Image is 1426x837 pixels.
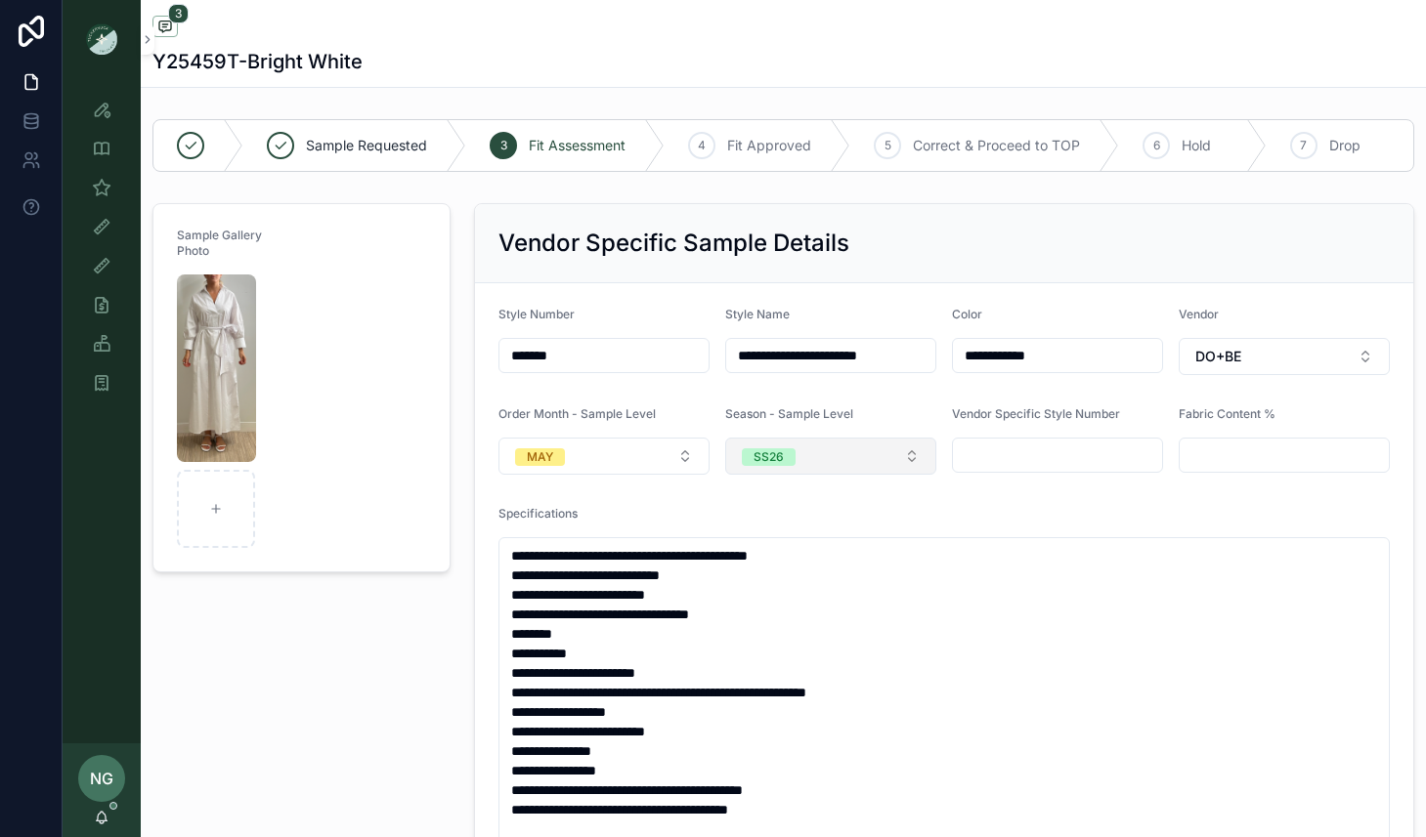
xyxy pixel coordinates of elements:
span: 3 [500,138,507,153]
span: 3 [168,4,189,23]
button: Select Button [498,438,710,475]
img: App logo [86,23,117,55]
span: Vendor [1179,307,1219,321]
div: SS26 [754,448,784,466]
span: Sample Requested [306,136,427,155]
button: Select Button [1179,338,1390,375]
button: Select Button [725,438,936,475]
div: MAY [527,448,553,466]
span: Fabric Content % [1179,406,1275,421]
span: NG [90,767,113,790]
div: scrollable content [63,78,141,426]
img: Screenshot-2025-09-16-at-10.28.30-AM.png [177,274,256,462]
span: Correct & Proceed to TOP [913,136,1080,155]
span: Order Month - Sample Level [498,406,656,421]
span: Hold [1182,136,1211,155]
span: Drop [1329,136,1361,155]
span: Fit Approved [727,136,811,155]
button: 3 [152,16,178,40]
span: 4 [698,138,706,153]
span: 7 [1300,138,1307,153]
span: Style Name [725,307,790,321]
h2: Vendor Specific Sample Details [498,228,849,259]
span: Sample Gallery Photo [177,228,262,258]
span: 6 [1153,138,1160,153]
span: Season - Sample Level [725,406,853,421]
span: DO+BE [1195,347,1241,366]
span: Fit Assessment [529,136,626,155]
span: 5 [885,138,891,153]
h1: Y25459T-Bright White [152,48,363,75]
span: Color [952,307,982,321]
span: Style Number [498,307,575,321]
span: Specifications [498,506,578,521]
span: Vendor Specific Style Number [952,406,1120,421]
